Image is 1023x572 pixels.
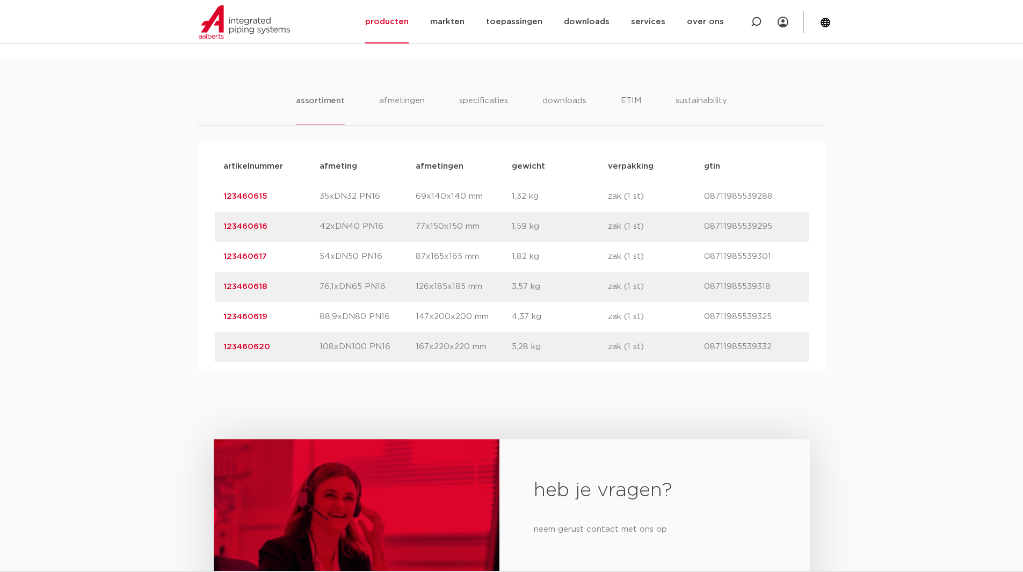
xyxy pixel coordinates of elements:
a: 123460616 [223,222,267,230]
p: zak (1 st) [608,310,704,323]
p: 126x185x185 mm [416,280,512,293]
p: gtin [704,160,800,173]
p: 1,59 kg [512,220,608,233]
p: 3,57 kg [512,280,608,293]
p: 167x220x220 mm [416,341,512,353]
a: 123460620 [223,343,270,351]
a: 123460617 [223,252,267,260]
p: zak (1 st) [608,220,704,233]
p: 08711985539325 [704,310,800,323]
p: 08711985539332 [704,341,800,353]
p: 108xDN100 PN16 [320,341,416,353]
a: 123460615 [223,192,267,200]
p: 5,28 kg [512,341,608,353]
li: sustainability [676,95,727,125]
p: zak (1 st) [608,280,704,293]
p: afmeting [320,160,416,173]
p: afmetingen [416,160,512,173]
li: assortiment [296,95,345,125]
p: 08711985539288 [704,190,800,203]
a: 123460619 [223,313,267,321]
p: 42xDN40 PN16 [320,220,416,233]
p: 77x150x150 mm [416,220,512,233]
p: 88,9xDN80 PN16 [320,310,416,323]
p: 4,37 kg [512,310,608,323]
li: ETIM [621,95,641,125]
p: 76,1xDN65 PN16 [320,280,416,293]
p: 08711985539295 [704,220,800,233]
p: verpakking [608,160,704,173]
p: 87x165x165 mm [416,250,512,263]
p: 54xDN50 PN16 [320,250,416,263]
li: specificaties [459,95,508,125]
li: downloads [542,95,586,125]
p: zak (1 st) [608,190,704,203]
p: gewicht [512,160,608,173]
p: zak (1 st) [608,341,704,353]
p: 08711985539301 [704,250,800,263]
p: artikelnummer [223,160,320,173]
h2: heb je vragen? [534,478,775,504]
p: 08711985539318 [704,280,800,293]
li: afmetingen [379,95,425,125]
p: 35xDN32 PN16 [320,190,416,203]
p: zak (1 st) [608,250,704,263]
p: 147x200x200 mm [416,310,512,323]
p: 69x140x140 mm [416,190,512,203]
a: 123460618 [223,283,267,291]
p: 1,32 kg [512,190,608,203]
p: 1,82 kg [512,250,608,263]
p: neem gerust contact met ons op [534,521,775,538]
